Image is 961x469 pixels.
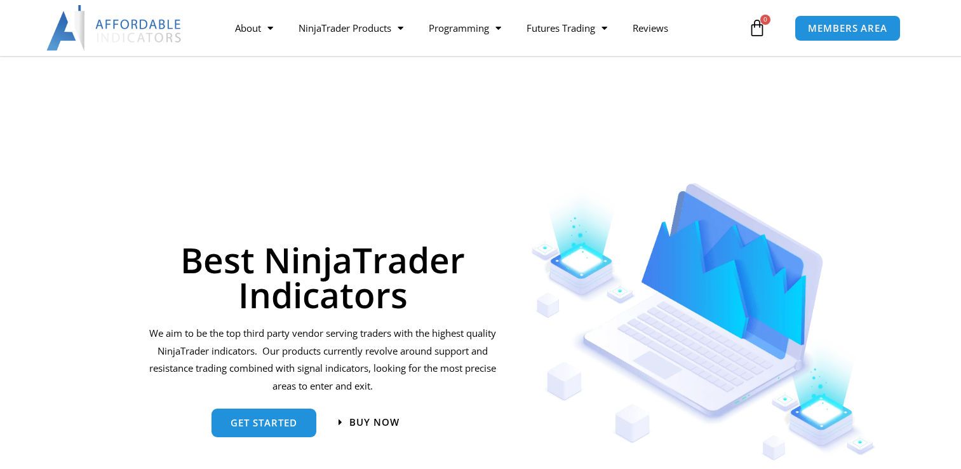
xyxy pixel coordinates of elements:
a: Programming [416,13,514,43]
h1: Best NinjaTrader Indicators [147,242,499,312]
a: Reviews [620,13,681,43]
nav: Menu [222,13,745,43]
span: 0 [760,15,770,25]
span: Buy now [349,418,400,427]
a: Futures Trading [514,13,620,43]
span: get started [231,418,297,428]
a: NinjaTrader Products [286,13,416,43]
a: Buy now [339,418,400,427]
a: 0 [729,10,785,46]
a: MEMBERS AREA [795,15,901,41]
img: Indicators 1 | Affordable Indicators – NinjaTrader [531,183,876,461]
p: We aim to be the top third party vendor serving traders with the highest quality NinjaTrader indi... [147,325,499,395]
a: About [222,13,286,43]
img: LogoAI | Affordable Indicators – NinjaTrader [46,5,183,51]
a: get started [212,409,316,437]
span: MEMBERS AREA [808,24,887,33]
